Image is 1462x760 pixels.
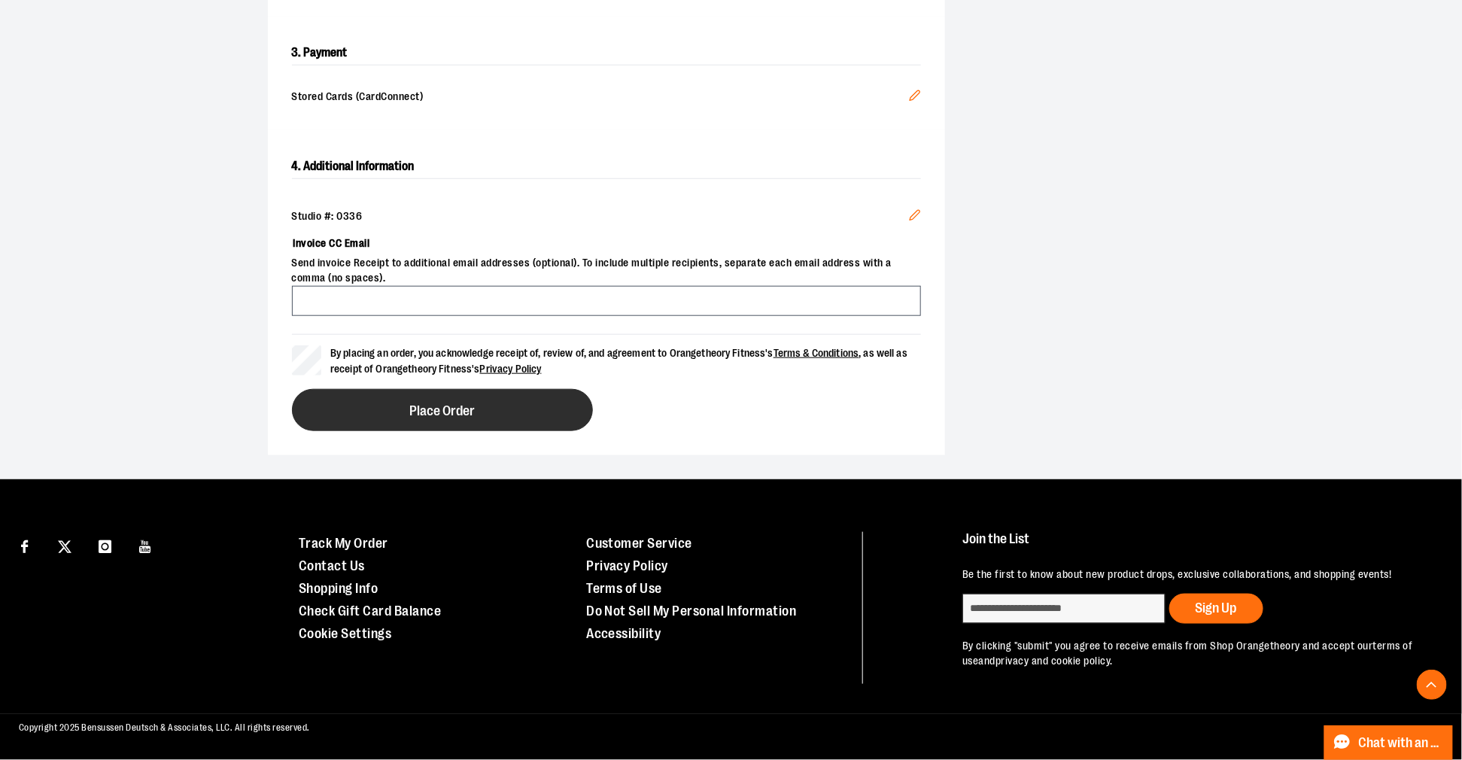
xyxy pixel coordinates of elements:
[962,639,1427,669] p: By clicking "submit" you agree to receive emails from Shop Orangetheory and accept our and
[11,532,38,558] a: Visit our Facebook page
[586,558,668,573] a: Privacy Policy
[299,581,378,596] a: Shopping Info
[586,536,692,551] a: Customer Service
[292,345,322,375] input: By placing an order, you acknowledge receipt of, review of, and agreement to Orangetheory Fitness...
[292,41,921,65] h2: 3. Payment
[52,532,78,558] a: Visit our X page
[586,603,797,619] a: Do Not Sell My Personal Information
[92,532,118,558] a: Visit our Instagram page
[480,363,542,375] a: Privacy Policy
[58,540,71,554] img: Twitter
[897,78,933,118] button: Edit
[292,230,921,256] label: Invoice CC Email
[586,581,662,596] a: Terms of Use
[132,532,159,558] a: Visit our Youtube page
[897,197,933,238] button: Edit
[299,603,442,619] a: Check Gift Card Balance
[292,90,909,106] span: Stored Cards (CardConnect)
[330,347,907,375] span: By placing an order, you acknowledge receipt of, review of, and agreement to Orangetheory Fitness...
[299,536,388,551] a: Track My Order
[19,722,310,733] span: Copyright 2025 Bensussen Deutsch & Associates, LLC. All rights reserved.
[1417,670,1447,700] button: Back To Top
[1169,594,1263,624] button: Sign Up
[774,347,859,359] a: Terms & Conditions
[292,209,921,224] div: Studio #: 0336
[962,567,1427,582] p: Be the first to know about new product drops, exclusive collaborations, and shopping events!
[299,626,392,641] a: Cookie Settings
[1324,725,1454,760] button: Chat with an Expert
[995,655,1113,667] a: privacy and cookie policy.
[292,154,921,179] h2: 4. Additional Information
[962,640,1413,667] a: terms of use
[962,594,1166,624] input: enter email
[292,256,921,286] span: Send invoice Receipt to additional email addresses (optional). To include multiple recipients, se...
[586,626,661,641] a: Accessibility
[292,389,593,431] button: Place Order
[1196,600,1237,616] span: Sign Up
[962,532,1427,560] h4: Join the List
[1359,736,1444,750] span: Chat with an Expert
[299,558,365,573] a: Contact Us
[409,404,475,418] span: Place Order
